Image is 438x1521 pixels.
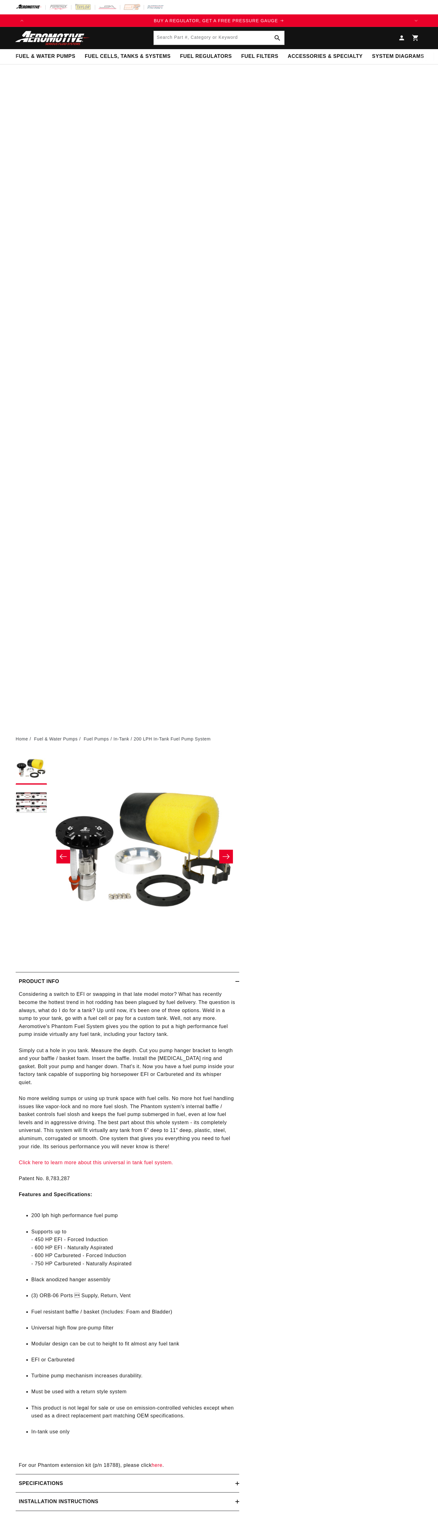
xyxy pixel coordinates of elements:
[31,1211,236,1220] li: 200 lph high performance fuel pump
[113,735,134,742] li: In-Tank
[80,49,175,64] summary: Fuel Cells, Tanks & Systems
[154,31,285,45] input: Search Part #, Category or Keyword
[16,1474,239,1493] summary: Specifications
[16,990,239,1469] div: Considering a switch to EFI or swapping in that late model motor? What has recently become the ho...
[16,735,422,742] nav: breadcrumbs
[19,977,59,986] h2: Product Info
[241,53,278,60] span: Fuel Filters
[16,753,239,959] media-gallery: Gallery Viewer
[372,53,424,60] span: System Diagrams
[175,49,236,64] summary: Fuel Regulators
[31,1372,236,1380] li: Turbine pump mechanism increases durability.
[367,49,429,64] summary: System Diagrams
[283,49,367,64] summary: Accessories & Specialty
[16,753,47,785] button: Load image 1 in gallery view
[16,53,75,60] span: Fuel & Water Pumps
[31,1356,236,1364] li: EFI or Carbureted
[31,1228,236,1268] li: Supports up to - 450 HP EFI - Forced Induction - 600 HP EFI - Naturally Aspirated - 600 HP Carbur...
[31,1388,236,1396] li: Must be used with a return style system
[134,735,211,742] li: 200 LPH In-Tank Fuel Pump System
[19,1160,173,1165] a: Click here to learn more about this universal in tank fuel system.
[19,1192,92,1197] strong: Features and Specifications:
[31,1340,236,1348] li: Modular design can be cut to height to fit almost any fuel tank
[31,1292,236,1300] li: (3) ORB-06 Ports  Supply, Return, Vent
[16,14,28,27] button: Translation missing: en.sections.announcements.previous_announcement
[19,1479,63,1488] h2: Specifications
[34,735,78,742] a: Fuel & Water Pumps
[31,1404,236,1420] li: This product is not legal for sale or use on emission-controlled vehicles except when used as a d...
[28,17,410,24] a: BUY A REGULATOR, GET A FREE PRESSURE GAUGE
[28,17,410,24] div: 1 of 4
[56,850,70,863] button: Slide left
[31,1324,236,1332] li: Universal high flow pre-pump filter
[152,1462,162,1468] a: here
[271,31,284,45] button: Search Part #, Category or Keyword
[219,850,233,863] button: Slide right
[85,53,171,60] span: Fuel Cells, Tanks & Systems
[16,735,28,742] a: Home
[16,1493,239,1511] summary: Installation Instructions
[180,53,232,60] span: Fuel Regulators
[16,972,239,991] summary: Product Info
[84,735,109,742] a: Fuel Pumps
[236,49,283,64] summary: Fuel Filters
[19,1498,98,1506] h2: Installation Instructions
[11,49,80,64] summary: Fuel & Water Pumps
[31,1428,236,1436] li: In-tank use only
[31,1308,236,1316] li: Fuel resistant baffle / basket (Includes: Foam and Bladder)
[31,1276,236,1284] li: Black anodized hanger assembly
[28,17,410,24] div: Announcement
[288,53,363,60] span: Accessories & Specialty
[13,31,92,45] img: Aeromotive
[16,788,47,819] button: Load image 2 in gallery view
[410,14,422,27] button: Translation missing: en.sections.announcements.next_announcement
[154,18,278,23] span: BUY A REGULATOR, GET A FREE PRESSURE GAUGE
